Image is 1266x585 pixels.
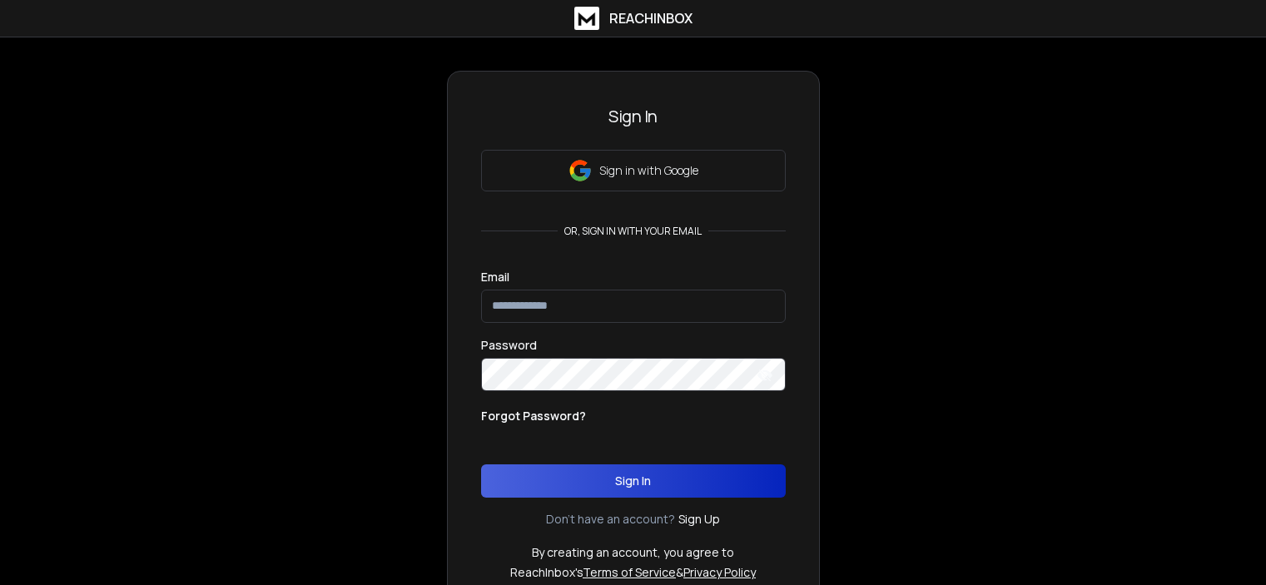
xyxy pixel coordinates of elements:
p: ReachInbox's & [510,564,756,581]
h1: ReachInbox [609,8,693,28]
p: Sign in with Google [599,162,698,179]
label: Email [481,271,509,283]
button: Sign in with Google [481,150,786,191]
label: Password [481,340,537,351]
p: By creating an account, you agree to [532,544,734,561]
a: Terms of Service [583,564,676,580]
a: Sign Up [678,511,720,528]
button: Sign In [481,464,786,498]
p: or, sign in with your email [558,225,708,238]
p: Don't have an account? [546,511,675,528]
h3: Sign In [481,105,786,128]
a: Privacy Policy [683,564,756,580]
a: ReachInbox [574,7,693,30]
p: Forgot Password? [481,408,586,424]
img: logo [574,7,599,30]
